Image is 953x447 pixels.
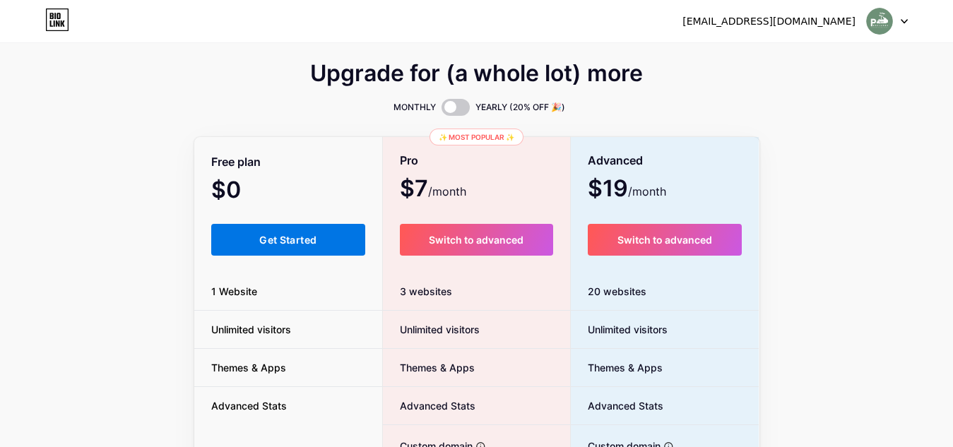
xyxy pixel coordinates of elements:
span: Unlimited visitors [383,322,480,337]
span: $0 [211,181,279,201]
span: Themes & Apps [383,360,475,375]
span: 1 Website [194,284,274,299]
button: Switch to advanced [588,224,742,256]
div: 20 websites [571,273,759,311]
div: [EMAIL_ADDRESS][DOMAIN_NAME] [682,14,856,29]
span: Free plan [211,150,261,174]
span: /month [428,183,466,200]
span: Advanced Stats [383,398,475,413]
span: Advanced Stats [571,398,663,413]
span: Themes & Apps [571,360,663,375]
span: $19 [588,180,666,200]
span: Themes & Apps [194,360,303,375]
span: Unlimited visitors [194,322,308,337]
span: YEARLY (20% OFF 🎉) [475,100,565,114]
span: MONTHLY [393,100,436,114]
button: Switch to advanced [400,224,553,256]
span: Unlimited visitors [571,322,668,337]
span: $7 [400,180,466,200]
button: Get Started [211,224,366,256]
span: Advanced Stats [194,398,304,413]
div: 3 websites [383,273,570,311]
span: /month [628,183,666,200]
span: Upgrade for (a whole lot) more [310,65,643,82]
span: Get Started [259,234,316,246]
span: Switch to advanced [429,234,523,246]
div: ✨ Most popular ✨ [430,129,523,145]
span: Pro [400,148,418,173]
span: Switch to advanced [617,234,712,246]
span: Advanced [588,148,643,173]
img: iamthechange [866,8,893,35]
